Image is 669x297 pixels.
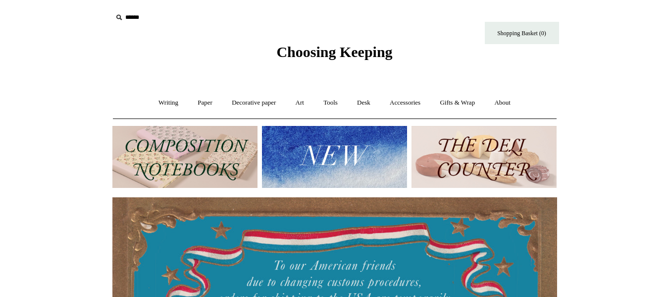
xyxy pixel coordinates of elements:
a: Accessories [381,90,429,116]
img: The Deli Counter [412,126,557,188]
a: Decorative paper [223,90,285,116]
a: Tools [314,90,347,116]
a: About [485,90,519,116]
a: Desk [348,90,379,116]
a: Writing [150,90,187,116]
img: New.jpg__PID:f73bdf93-380a-4a35-bcfe-7823039498e1 [262,126,407,188]
img: 202302 Composition ledgers.jpg__PID:69722ee6-fa44-49dd-a067-31375e5d54ec [112,126,257,188]
a: Paper [189,90,221,116]
a: Art [287,90,313,116]
a: Gifts & Wrap [431,90,484,116]
a: Choosing Keeping [276,52,392,59]
span: Choosing Keeping [276,44,392,60]
a: Shopping Basket (0) [485,22,559,44]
